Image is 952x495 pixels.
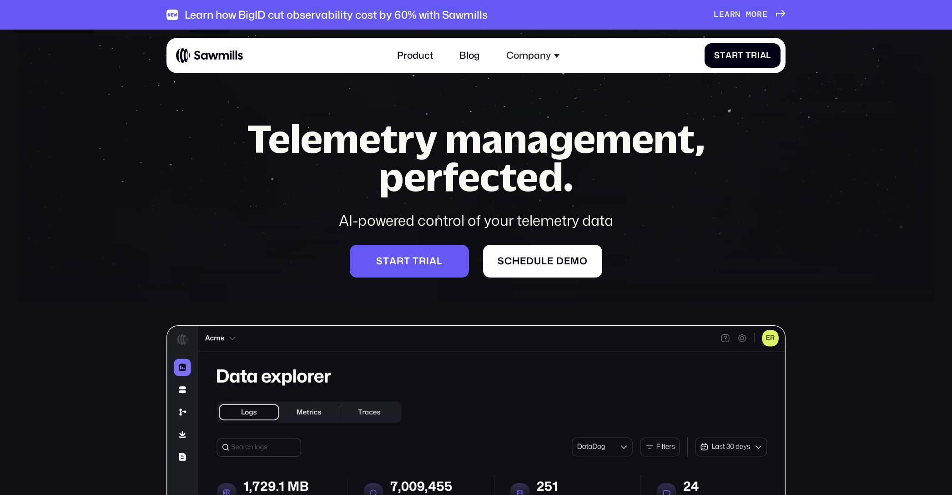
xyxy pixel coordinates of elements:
a: Learnmore [714,10,786,20]
span: l [766,51,771,61]
span: o [579,255,588,267]
span: h [512,255,520,267]
span: a [429,255,437,267]
a: Starttrial [350,245,469,278]
span: a [760,51,766,61]
div: Company [499,43,567,68]
a: StartTrial [705,43,781,67]
span: S [714,51,720,61]
span: r [732,51,738,61]
span: e [564,255,570,267]
span: t [383,255,389,267]
span: a [725,51,732,61]
span: l [437,255,443,267]
div: AI-powered control of your telemetry data [223,211,729,231]
span: a [389,255,397,267]
span: e [762,10,768,20]
span: T [745,51,751,61]
span: l [541,255,547,267]
span: m [570,255,579,267]
span: n [735,10,740,20]
span: S [498,255,504,267]
span: e [719,10,725,20]
span: r [419,255,426,267]
a: Product [390,43,440,68]
span: m [746,10,751,20]
span: t [738,51,743,61]
span: u [534,255,541,267]
h1: Telemetry management, perfected. [223,119,729,197]
a: Scheduledemo [483,245,602,278]
span: e [520,255,526,267]
a: Blog [452,43,487,68]
span: t [404,255,410,267]
div: Company [506,50,551,61]
span: d [526,255,534,267]
span: o [751,10,757,20]
span: r [751,51,757,61]
span: r [397,255,404,267]
span: t [413,255,419,267]
span: t [720,51,725,61]
span: r [757,10,762,20]
span: i [757,51,760,61]
span: c [504,255,512,267]
span: L [714,10,719,20]
span: S [376,255,383,267]
span: e [547,255,554,267]
span: i [426,255,429,267]
span: a [725,10,730,20]
span: d [556,255,564,267]
span: r [730,10,735,20]
div: Learn how BigID cut observability cost by 60% with Sawmills [185,8,488,21]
